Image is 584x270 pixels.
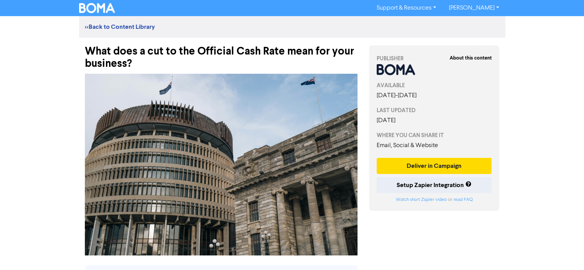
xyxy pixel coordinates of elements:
div: [DATE] [377,116,492,125]
div: What does a cut to the Official Cash Rate mean for your business? [85,38,357,70]
a: Watch short Zapier video [395,197,447,202]
iframe: Chat Widget [412,12,584,270]
a: <<Back to Content Library [85,23,155,31]
div: [DATE] - [DATE] [377,91,492,100]
button: Deliver in Campaign [377,158,492,174]
div: PUBLISHER [377,55,492,63]
a: [PERSON_NAME] [442,2,505,14]
div: AVAILABLE [377,81,492,89]
div: WHERE YOU CAN SHARE IT [377,131,492,139]
button: Setup Zapier Integration [377,177,492,193]
div: LAST UPDATED [377,106,492,114]
div: or [377,196,492,203]
img: BOMA Logo [79,3,115,13]
div: Email, Social & Website [377,141,492,150]
a: Support & Resources [371,2,442,14]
